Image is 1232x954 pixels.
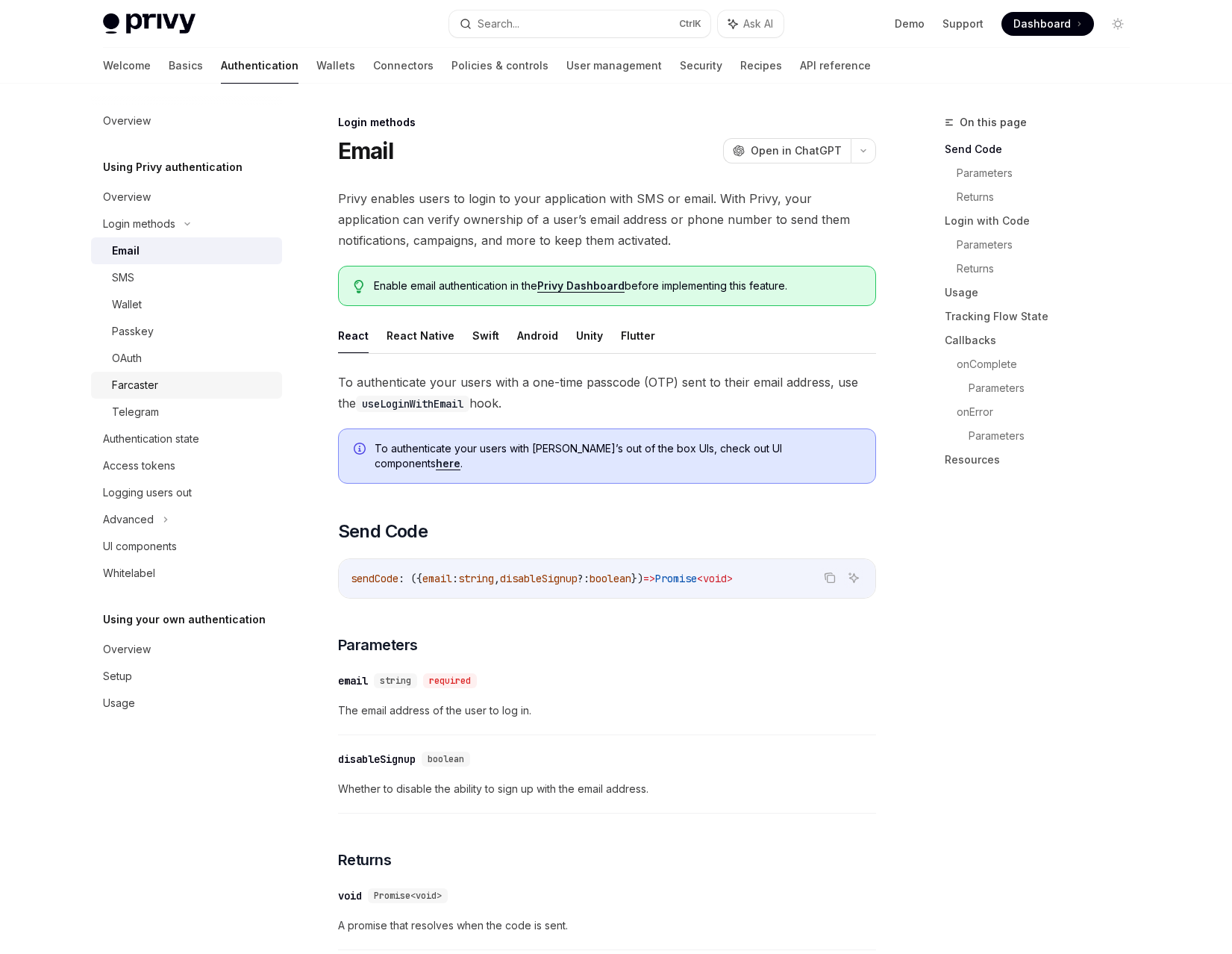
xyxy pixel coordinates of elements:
a: Logging users out [91,479,282,506]
a: Telegram [91,399,282,425]
button: Ask AI [718,10,784,37]
span: Whether to disable the ability to sign up with the email address. [338,780,876,798]
div: Login methods [103,215,175,233]
div: Logging users out [103,484,192,502]
span: Promise<void> [374,890,442,902]
div: Whitelabel [103,564,155,582]
span: To authenticate your users with [PERSON_NAME]’s out of the box UIs, check out UI components . [375,441,860,471]
div: Setup [103,667,132,685]
a: API reference [800,48,871,84]
a: Setup [91,663,282,690]
span: Promise [655,572,697,585]
a: Authentication state [91,425,282,452]
div: Login methods [338,115,876,130]
button: React Native [387,318,454,353]
a: Returns [957,257,1142,281]
a: Farcaster [91,372,282,399]
a: Privy Dashboard [537,279,625,293]
a: Wallets [316,48,355,84]
code: useLoginWithEmail [356,396,469,412]
a: Welcome [103,48,151,84]
a: Passkey [91,318,282,345]
h5: Using your own authentication [103,611,266,629]
span: Ask AI [743,16,773,31]
a: Login with Code [945,209,1142,233]
div: disableSignup [338,752,416,767]
a: Parameters [957,233,1142,257]
a: Parameters [957,161,1142,185]
a: Support [942,16,984,31]
a: Callbacks [945,328,1142,352]
button: Search...CtrlK [449,10,710,37]
a: Policies & controls [451,48,548,84]
span: disableSignup [500,572,578,585]
div: UI components [103,537,177,555]
span: Privy enables users to login to your application with SMS or email. With Privy, your application ... [338,188,876,251]
a: Returns [957,185,1142,209]
span: Enable email authentication in the before implementing this feature. [374,278,860,293]
span: boolean [428,753,464,765]
a: SMS [91,264,282,291]
img: light logo [103,13,196,34]
span: , [494,572,500,585]
div: void [338,888,362,903]
span: }) [631,572,643,585]
a: Access tokens [91,452,282,479]
div: Farcaster [112,376,158,394]
div: Access tokens [103,457,175,475]
span: void [703,572,727,585]
a: Recipes [740,48,782,84]
div: required [423,673,477,688]
span: The email address of the user to log in. [338,702,876,720]
span: sendCode [351,572,398,585]
a: Connectors [373,48,434,84]
div: Wallet [112,296,142,314]
div: Overview [103,112,151,130]
svg: Info [354,443,369,458]
div: Email [112,242,140,260]
span: Open in ChatGPT [751,143,842,158]
a: Parameters [969,376,1142,400]
span: > [727,572,733,585]
a: Overview [91,107,282,134]
a: Overview [91,184,282,211]
span: ?: [578,572,590,585]
div: email [338,673,368,688]
div: Usage [103,694,135,712]
div: Advanced [103,511,154,529]
button: Unity [576,318,603,353]
a: onError [957,400,1142,424]
span: Parameters [338,635,418,655]
button: Flutter [621,318,655,353]
a: Send Code [945,137,1142,161]
span: string [458,572,494,585]
a: User management [566,48,662,84]
span: < [697,572,703,585]
button: Copy the contents from the code block [820,568,839,587]
span: string [380,675,411,687]
a: Resources [945,448,1142,472]
div: Overview [103,640,151,658]
span: Returns [338,849,392,870]
a: onComplete [957,352,1142,376]
span: On this page [960,113,1027,131]
a: Email [91,237,282,264]
span: boolean [590,572,631,585]
span: Send Code [338,520,428,543]
div: Search... [478,15,519,33]
button: React [338,318,369,353]
span: Ctrl K [679,18,701,30]
span: : ({ [398,572,422,585]
a: Parameters [969,424,1142,448]
a: Usage [945,281,1142,305]
a: Security [680,48,722,84]
a: Authentication [221,48,298,84]
a: Usage [91,690,282,717]
button: Ask AI [844,568,863,587]
a: Demo [895,16,925,31]
a: Tracking Flow State [945,305,1142,328]
svg: Tip [354,280,364,293]
span: : [452,572,458,585]
a: here [436,457,460,470]
span: => [643,572,655,585]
